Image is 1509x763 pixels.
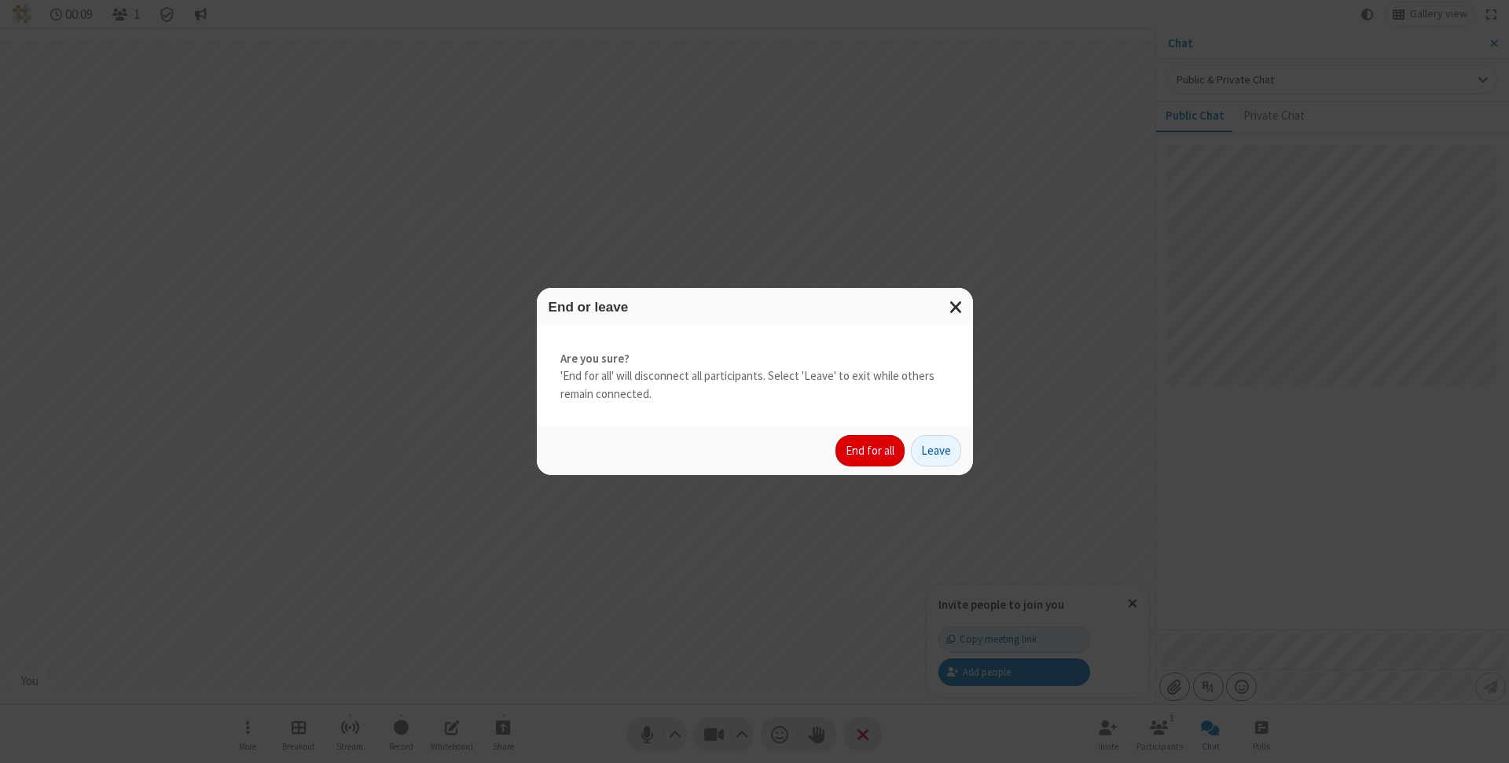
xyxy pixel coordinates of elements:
[940,288,973,326] button: Close modal
[911,435,961,466] button: Leave
[549,300,961,315] h3: End or leave
[537,326,973,427] div: 'End for all' will disconnect all participants. Select 'Leave' to exit while others remain connec...
[560,350,949,368] strong: Are you sure?
[835,435,905,466] button: End for all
